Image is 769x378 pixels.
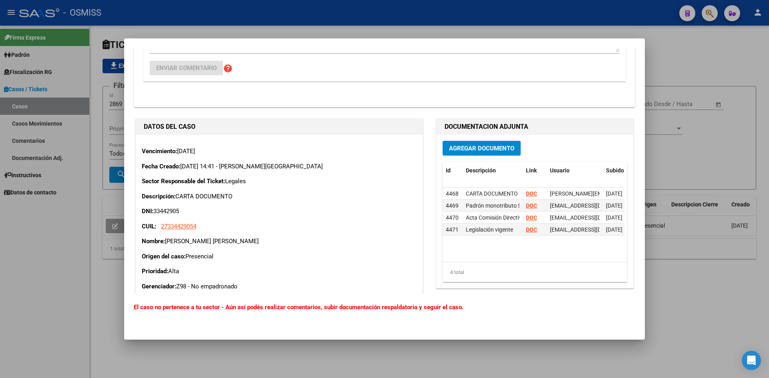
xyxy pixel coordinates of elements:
p: [DATE] [142,147,417,156]
button: Enviar comentario [150,61,223,75]
span: 4469 [446,202,459,209]
span: Acta Comisión Directiva [466,214,525,221]
datatable-header-cell: Usuario [547,162,603,179]
p: CARTA DOCUMENTO [142,192,417,201]
strong: Nombre: [142,238,165,245]
p: [PERSON_NAME] [PERSON_NAME] [142,237,417,246]
span: [EMAIL_ADDRESS][DOMAIN_NAME] - [PERSON_NAME] [550,202,686,209]
span: CARTA DOCUMENTO [466,190,518,197]
span: Subido [606,167,624,174]
p: 33442905 [142,207,417,216]
span: Usuario [550,167,570,174]
span: Link [526,167,537,174]
strong: DATOS DEL CASO [144,123,195,130]
span: [EMAIL_ADDRESS][DOMAIN_NAME] - [PERSON_NAME] [550,214,686,221]
strong: Prioridad: [142,268,168,275]
datatable-header-cell: Id [443,162,463,179]
a: DOC [526,214,537,221]
h1: DOCUMENTACION ADJUNTA [445,122,625,132]
strong: Gerenciador: [142,283,176,290]
datatable-header-cell: Descripción [463,162,523,179]
strong: Sector Responsable del Ticket: [142,178,225,185]
p: Presencial [142,252,417,261]
b: El caso no pertenece a tu sector - Aún así podés realizar comentarios, subir documentación respal... [134,304,463,311]
span: [DATE] [606,226,622,233]
strong: DNI: [142,208,153,215]
span: [DATE] [606,202,622,209]
div: 4 total [443,262,627,282]
span: Padrón monotributo SSS [466,202,527,209]
span: [DATE] [606,190,622,197]
span: [EMAIL_ADDRESS][DOMAIN_NAME] - [PERSON_NAME] [550,226,686,233]
span: 4470 [446,214,459,221]
span: Agregar Documento [449,145,514,152]
strong: Vencimiento: [142,148,177,155]
datatable-header-cell: Subido [603,162,643,179]
span: Descripción [466,167,496,174]
button: Agregar Documento [443,141,521,156]
strong: Origen del caso: [142,253,185,260]
span: Legislación vigente [466,226,513,233]
a: DOC [526,202,537,209]
span: [DATE] [606,214,622,221]
p: Legales [142,177,417,186]
span: Enviar comentario [156,64,217,72]
span: Alta [168,268,179,275]
p: [DATE] 14:41 - [PERSON_NAME][GEOGRAPHIC_DATA] [142,162,417,171]
a: DOC [526,226,537,233]
strong: Descripción: [142,193,175,200]
span: 4468 [446,190,459,197]
span: Id [446,167,451,174]
strong: CUIL: [142,223,156,230]
mat-icon: help [223,64,233,73]
span: 27334429054 [161,223,196,230]
p: Z98 - No empadronado [142,282,417,291]
div: Open Intercom Messenger [742,351,761,370]
span: 4471 [446,226,459,233]
datatable-header-cell: Link [523,162,547,179]
strong: Fecha Creado: [142,163,180,170]
a: DOC [526,190,537,197]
